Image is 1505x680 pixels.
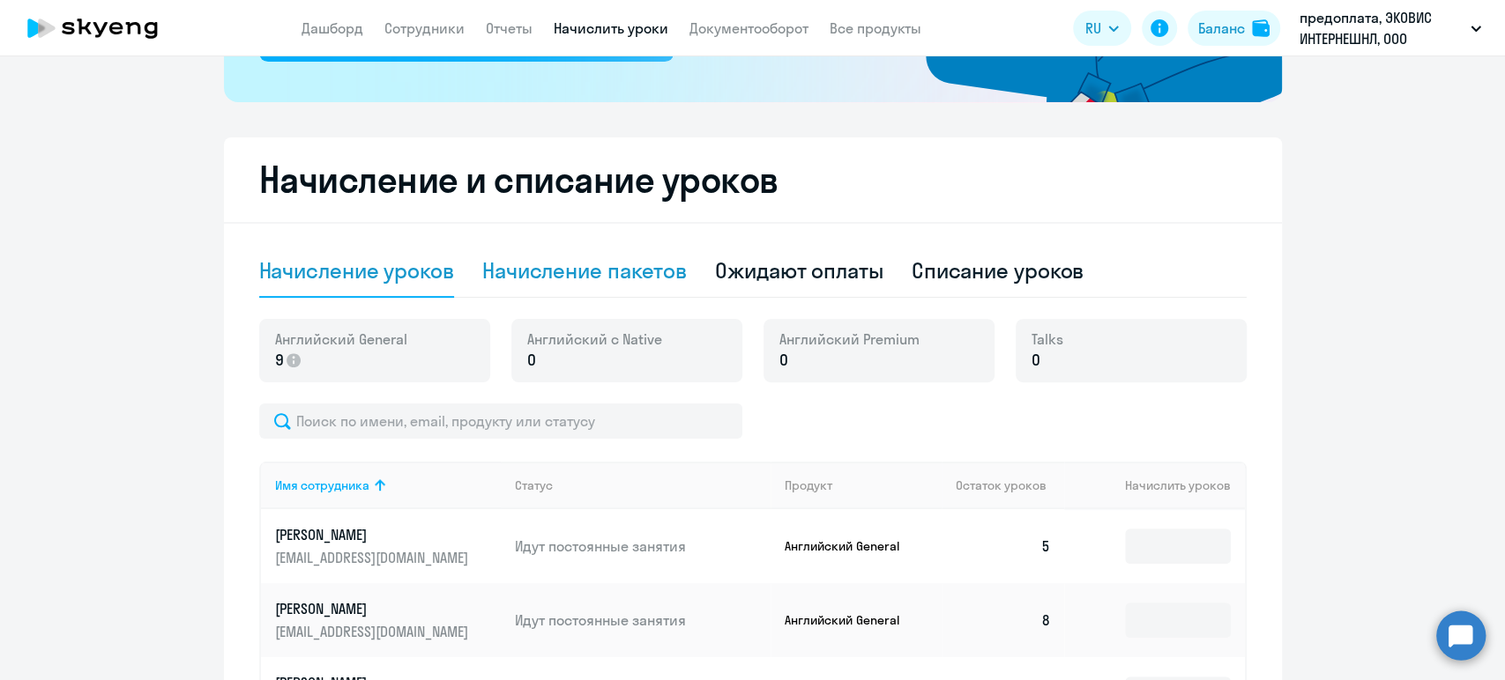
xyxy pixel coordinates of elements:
span: Английский с Native [527,329,662,349]
span: Talks [1032,329,1063,349]
td: 8 [942,583,1065,657]
p: Английский General [785,538,917,554]
p: [PERSON_NAME] [275,599,473,618]
p: Идут постоянные занятия [515,610,771,630]
p: [EMAIL_ADDRESS][DOMAIN_NAME] [275,548,473,567]
th: Начислить уроков [1064,462,1244,509]
div: Статус [515,477,771,493]
a: Документооборот [689,19,808,37]
div: Начисление уроков [259,256,454,285]
p: Английский General [785,612,917,628]
input: Поиск по имени, email, продукту или статусу [259,403,742,439]
span: RU [1085,18,1101,39]
p: предоплата, ЭКОВИС ИНТЕРНЕШНЛ, ООО [1300,7,1464,49]
span: 9 [275,349,284,372]
span: 0 [527,349,536,372]
div: Начисление пакетов [482,256,687,285]
span: 0 [1032,349,1040,372]
div: Списание уроков [912,256,1084,285]
span: 0 [779,349,788,372]
button: Балансbalance [1188,11,1280,46]
p: [EMAIL_ADDRESS][DOMAIN_NAME] [275,622,473,641]
p: [PERSON_NAME] [275,525,473,544]
a: Сотрудники [384,19,465,37]
img: balance [1252,19,1270,37]
h2: Начисление и списание уроков [259,159,1247,201]
a: Начислить уроки [554,19,668,37]
div: Ожидают оплаты [715,256,883,285]
div: Остаток уроков [956,477,1065,493]
div: Статус [515,477,553,493]
span: Английский Premium [779,329,920,349]
span: Остаток уроков [956,477,1047,493]
div: Продукт [785,477,942,493]
a: [PERSON_NAME][EMAIL_ADDRESS][DOMAIN_NAME] [275,599,502,641]
p: Идут постоянные занятия [515,536,771,556]
span: Английский General [275,329,407,349]
a: Отчеты [486,19,533,37]
a: Все продукты [830,19,921,37]
button: RU [1073,11,1131,46]
a: [PERSON_NAME][EMAIL_ADDRESS][DOMAIN_NAME] [275,525,502,567]
div: Продукт [785,477,832,493]
td: 5 [942,509,1065,583]
div: Имя сотрудника [275,477,369,493]
div: Имя сотрудника [275,477,502,493]
button: предоплата, ЭКОВИС ИНТЕРНЕШНЛ, ООО [1291,7,1490,49]
div: Баланс [1198,18,1245,39]
a: Дашборд [302,19,363,37]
